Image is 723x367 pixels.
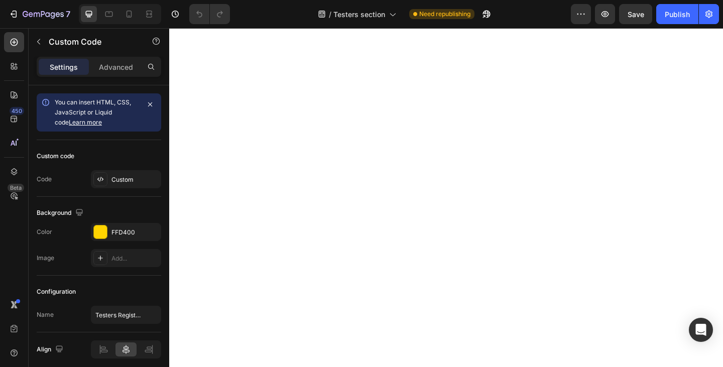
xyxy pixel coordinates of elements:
[50,62,78,72] p: Settings
[419,10,470,19] span: Need republishing
[37,175,52,184] div: Code
[689,318,713,342] div: Open Intercom Messenger
[69,118,102,126] a: Learn more
[37,254,54,263] div: Image
[111,228,159,237] div: FFD400
[37,227,52,236] div: Color
[37,206,85,220] div: Background
[37,343,65,356] div: Align
[329,9,331,20] span: /
[169,28,723,367] iframe: Design area
[4,4,75,24] button: 7
[665,9,690,20] div: Publish
[333,9,385,20] span: Testers section
[111,254,159,263] div: Add...
[656,4,698,24] button: Publish
[37,152,74,161] div: Custom code
[111,175,159,184] div: Custom
[628,10,644,19] span: Save
[37,287,76,296] div: Configuration
[66,8,70,20] p: 7
[55,98,131,126] span: You can insert HTML, CSS, JavaScript or Liquid code
[99,62,133,72] p: Advanced
[37,310,54,319] div: Name
[49,36,134,48] p: Custom Code
[189,4,230,24] div: Undo/Redo
[10,107,24,115] div: 450
[8,184,24,192] div: Beta
[619,4,652,24] button: Save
